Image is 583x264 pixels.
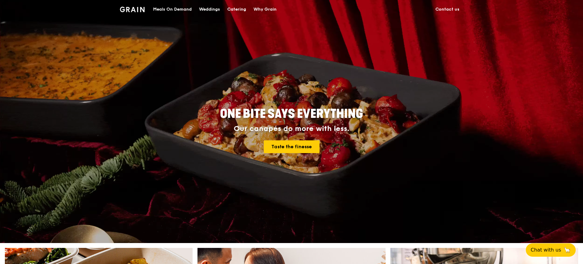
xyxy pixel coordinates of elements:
[264,140,319,153] a: Taste the finesse
[220,107,363,121] span: ONE BITE SAYS EVERYTHING
[227,0,246,19] div: Catering
[250,0,280,19] a: Why Grain
[153,0,192,19] div: Meals On Demand
[432,0,463,19] a: Contact us
[199,0,220,19] div: Weddings
[531,246,561,254] span: Chat with us
[120,7,145,12] img: Grain
[526,243,576,257] button: Chat with us🦙
[182,125,401,133] div: Our canapés do more with less.
[195,0,224,19] a: Weddings
[564,246,571,254] span: 🦙
[253,0,277,19] div: Why Grain
[224,0,250,19] a: Catering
